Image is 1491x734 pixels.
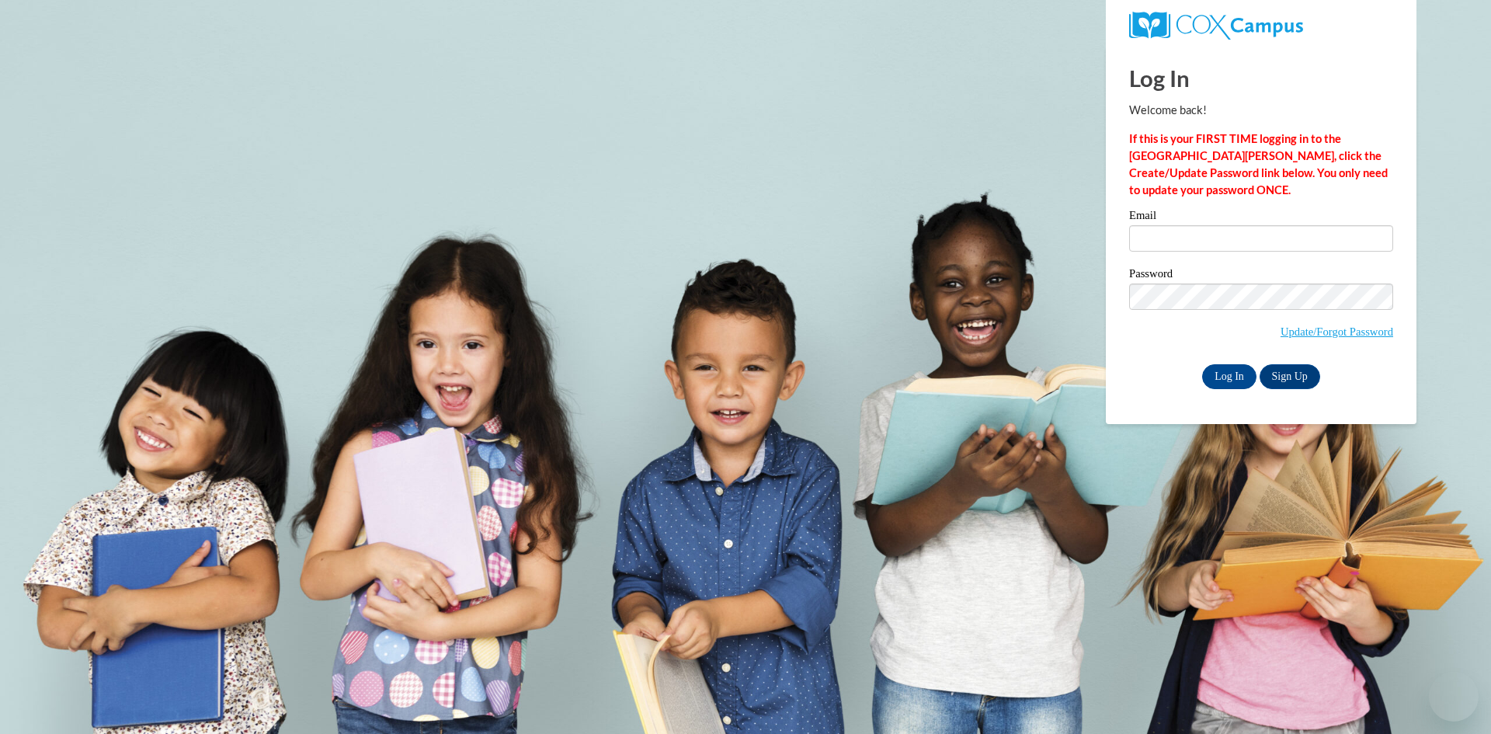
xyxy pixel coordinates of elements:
[1260,364,1320,389] a: Sign Up
[1129,62,1393,94] h1: Log In
[1129,132,1388,197] strong: If this is your FIRST TIME logging in to the [GEOGRAPHIC_DATA][PERSON_NAME], click the Create/Upd...
[1129,102,1393,119] p: Welcome back!
[1129,12,1393,40] a: COX Campus
[1429,672,1479,722] iframe: Button to launch messaging window
[1129,268,1393,284] label: Password
[1202,364,1256,389] input: Log In
[1129,12,1303,40] img: COX Campus
[1129,210,1393,225] label: Email
[1281,325,1393,338] a: Update/Forgot Password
